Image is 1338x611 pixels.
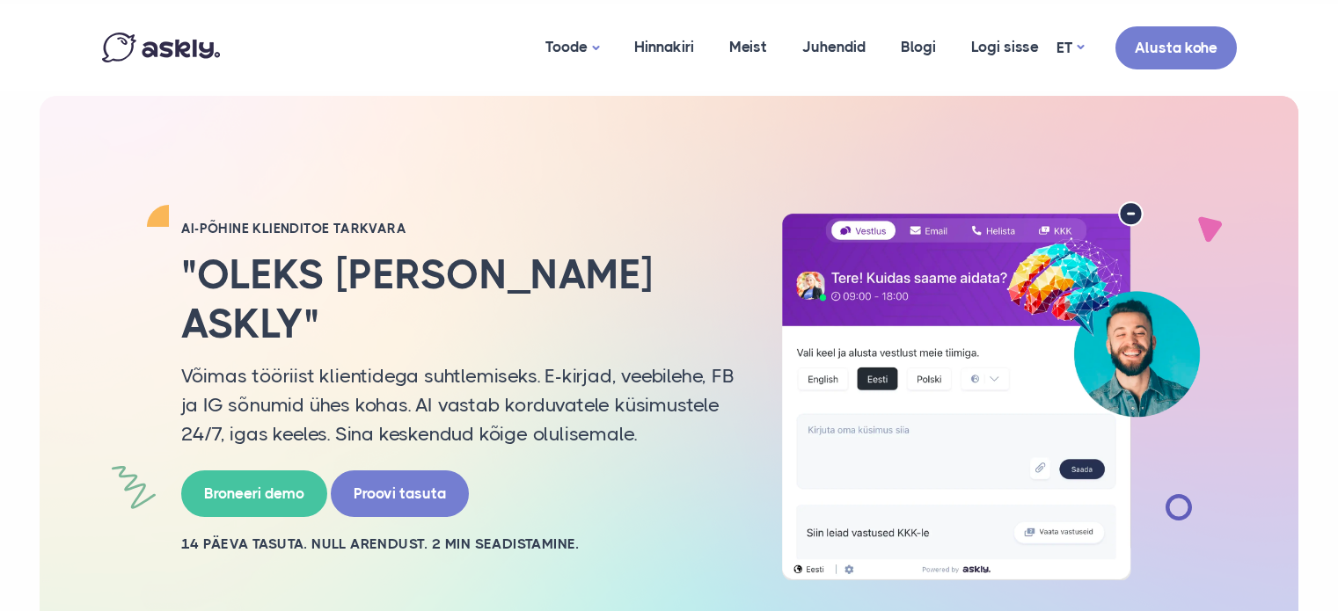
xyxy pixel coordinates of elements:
[102,33,220,62] img: Askly
[528,4,617,91] a: Toode
[181,220,735,237] h2: AI-PÕHINE KLIENDITOE TARKVARA
[883,4,954,90] a: Blogi
[181,535,735,554] h2: 14 PÄEVA TASUTA. NULL ARENDUST. 2 MIN SEADISTAMINE.
[785,4,883,90] a: Juhendid
[954,4,1057,90] a: Logi sisse
[1115,26,1237,69] a: Alusta kohe
[181,470,327,517] a: Broneeri demo
[712,4,785,90] a: Meist
[617,4,712,90] a: Hinnakiri
[181,361,735,448] p: Võimas tööriist klientidega suhtlemiseks. E-kirjad, veebilehe, FB ja IG sõnumid ühes kohas. AI va...
[762,201,1219,581] img: AI multilingual chat
[181,251,735,347] h2: "Oleks [PERSON_NAME] Askly"
[1057,35,1084,61] a: ET
[331,470,469,517] a: Proovi tasuta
